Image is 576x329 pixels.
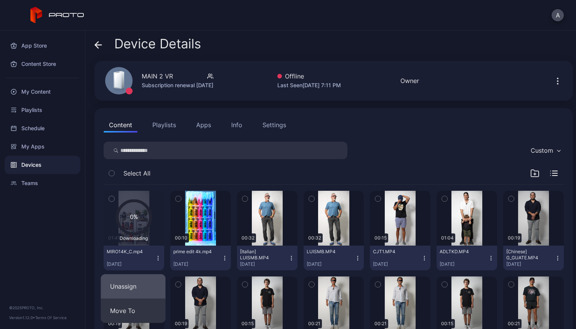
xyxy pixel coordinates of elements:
[231,120,242,129] div: Info
[440,261,488,267] div: [DATE]
[5,55,80,73] a: Content Store
[170,246,231,270] button: prime edit 4k.mp4[DATE]
[116,236,152,242] div: Downloading
[257,117,291,133] button: Settings
[9,315,35,320] span: Version 1.12.0 •
[552,9,564,21] button: A
[191,117,216,133] button: Apps
[101,274,166,299] button: Unassign
[277,81,341,90] div: Last Seen [DATE] 7:11 PM
[5,137,80,156] a: My Apps
[114,37,201,51] span: Device Details
[123,169,150,178] span: Select All
[370,246,430,270] button: CJT1.MP4[DATE]
[240,249,282,261] div: [Italian] LUISMB.MP4
[5,156,80,174] a: Devices
[35,315,67,320] a: Terms Of Service
[130,213,138,220] text: 0%
[142,81,213,90] div: Subscription renewal [DATE]
[262,120,286,129] div: Settings
[531,147,553,154] div: Custom
[5,101,80,119] a: Playlists
[304,246,364,270] button: LUISMB.MP4[DATE]
[5,174,80,192] a: Teams
[237,246,298,270] button: [Italian] LUISMB.MP4[DATE]
[226,117,248,133] button: Info
[173,261,222,267] div: [DATE]
[437,246,497,270] button: ADLTKD.MP4[DATE]
[5,119,80,137] a: Schedule
[142,72,173,81] div: MAIN 2 VR
[373,249,415,255] div: CJT1.MP4
[173,249,215,255] div: prime edit 4k.mp4
[107,249,149,255] div: MIRO14K_C.mp4
[104,246,164,270] button: MIRO14K_C.mp4[DATE]
[307,249,349,255] div: LUISMB.MP4
[506,261,555,267] div: [DATE]
[147,117,181,133] button: Playlists
[101,299,166,323] button: Move To
[277,72,341,81] div: Offline
[373,261,421,267] div: [DATE]
[503,246,564,270] button: [Chinese] G_GUATE.MP4[DATE]
[240,261,288,267] div: [DATE]
[307,261,355,267] div: [DATE]
[5,37,80,55] a: App Store
[527,142,564,159] button: Custom
[506,249,548,261] div: [Chinese] G_GUATE.MP4
[440,249,482,255] div: ADLTKD.MP4
[9,305,76,311] div: © 2025 PROTO, Inc.
[400,76,419,85] div: Owner
[5,83,80,101] a: My Content
[104,117,138,133] button: Content
[107,261,155,267] div: [DATE]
